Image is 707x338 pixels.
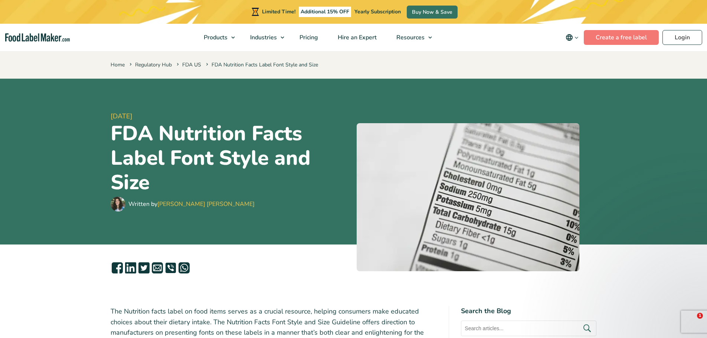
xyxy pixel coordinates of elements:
span: FDA Nutrition Facts Label Font Style and Size [204,61,318,68]
a: Resources [387,24,436,51]
h4: Search the Blog [461,306,596,316]
a: Create a free label [584,30,659,45]
span: 1 [697,313,703,319]
span: Hire an Expert [336,33,377,42]
a: Login [662,30,702,45]
h1: FDA Nutrition Facts Label Font Style and Size [111,121,351,195]
a: FDA US [182,61,201,68]
span: Limited Time! [262,8,295,15]
span: Pricing [297,33,319,42]
a: Buy Now & Save [407,6,458,19]
a: Regulatory Hub [135,61,172,68]
span: [DATE] [111,111,351,121]
span: Additional 15% OFF [299,7,351,17]
span: Industries [248,33,278,42]
span: Resources [394,33,425,42]
a: Industries [240,24,288,51]
a: [PERSON_NAME] [PERSON_NAME] [157,200,255,208]
span: Yearly Subscription [354,8,401,15]
span: Products [202,33,228,42]
a: Hire an Expert [328,24,385,51]
a: Home [111,61,125,68]
input: Search articles... [461,321,596,336]
a: Products [194,24,239,51]
iframe: Intercom live chat [682,313,700,331]
img: Maria Abi Hanna - Food Label Maker [111,197,125,211]
a: Pricing [290,24,326,51]
div: Written by [128,200,255,209]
